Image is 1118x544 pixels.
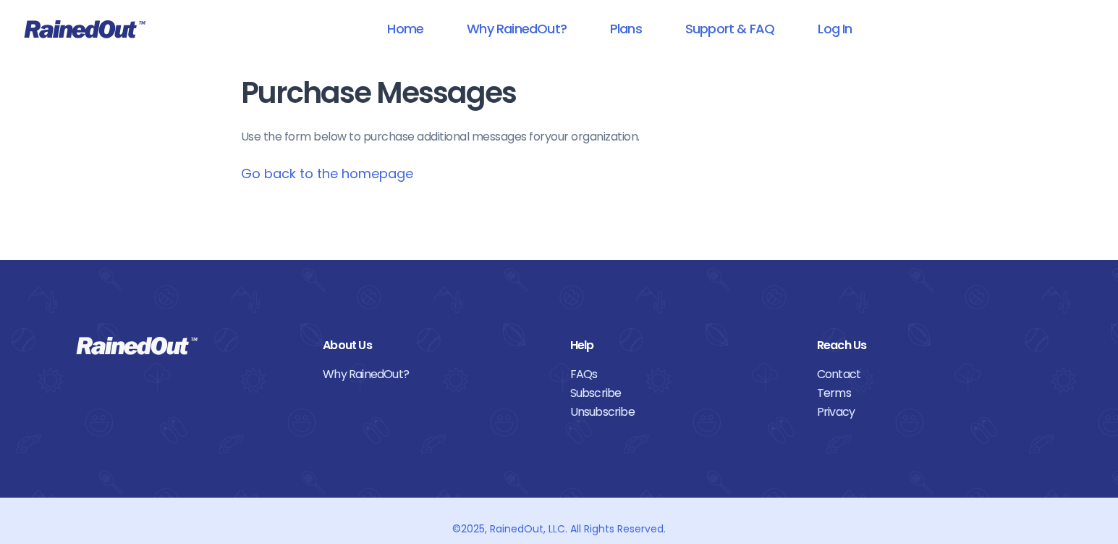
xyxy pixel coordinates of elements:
[570,403,795,422] a: Unsubscribe
[241,128,878,146] p: Use the form below to purchase additional messages for your organization .
[570,365,795,384] a: FAQs
[323,336,548,355] div: About Us
[570,336,795,355] div: Help
[817,403,1042,422] a: Privacy
[368,12,442,45] a: Home
[817,365,1042,384] a: Contact
[817,336,1042,355] div: Reach Us
[241,77,878,109] h1: Purchase Messages
[666,12,793,45] a: Support & FAQ
[817,384,1042,403] a: Terms
[799,12,871,45] a: Log In
[323,365,548,384] a: Why RainedOut?
[448,12,585,45] a: Why RainedOut?
[591,12,661,45] a: Plans
[570,384,795,403] a: Subscribe
[241,164,413,183] a: Go back to the homepage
